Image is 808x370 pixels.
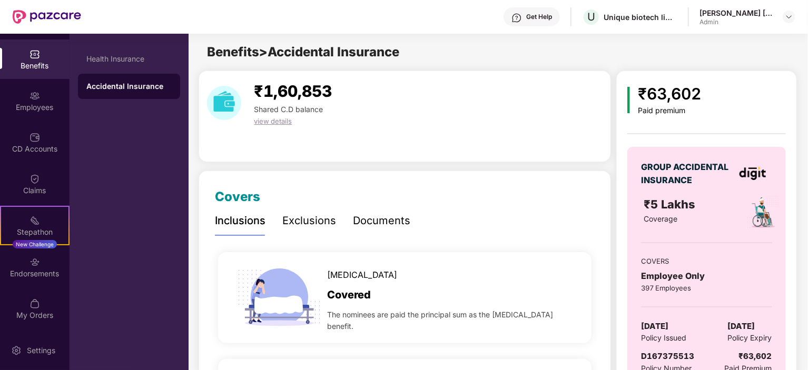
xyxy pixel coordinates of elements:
[254,117,292,125] span: view details
[739,350,772,363] div: ₹63,602
[11,345,22,356] img: svg+xml;base64,PHN2ZyBpZD0iU2V0dGluZy0yMHgyMCIgeG1sbnM9Imh0dHA6Ly93d3cudzMub3JnLzIwMDAvc3ZnIiB3aW...
[29,49,40,59] img: svg+xml;base64,PHN2ZyBpZD0iQmVuZWZpdHMiIHhtbG5zPSJodHRwOi8vd3d3LnczLm9yZy8yMDAwL3N2ZyIgd2lkdGg9Ij...
[327,309,576,332] span: The nominees are paid the principal sum as the [MEDICAL_DATA] benefit.
[29,298,40,309] img: svg+xml;base64,PHN2ZyBpZD0iTXlfT3JkZXJzIiBkYXRhLW5hbWU9Ik15IE9yZGVycyIgeG1sbnM9Imh0dHA6Ly93d3cudz...
[526,13,552,21] div: Get Help
[29,174,40,184] img: svg+xml;base64,PHN2ZyBpZD0iQ2xhaW0iIHhtbG5zPSJodHRwOi8vd3d3LnczLm9yZy8yMDAwL3N2ZyIgd2lkdGg9IjIwIi...
[644,197,699,211] span: ₹5 Lakhs
[207,86,241,120] img: download
[215,187,260,207] div: Covers
[24,345,58,356] div: Settings
[699,8,773,18] div: [PERSON_NAME] [PERSON_NAME]
[29,215,40,226] img: svg+xml;base64,PHN2ZyB4bWxucz0iaHR0cDovL3d3dy53My5vcmcvMjAwMC9zdmciIHdpZHRoPSIyMSIgaGVpZ2h0PSIyMC...
[13,240,57,248] div: New Challenge
[746,195,780,229] img: policyIcon
[699,18,773,26] div: Admin
[641,256,772,266] div: COVERS
[29,257,40,267] img: svg+xml;base64,PHN2ZyBpZD0iRW5kb3JzZW1lbnRzIiB4bWxucz0iaHR0cDovL3d3dy53My5vcmcvMjAwMC9zdmciIHdpZH...
[327,287,371,303] span: Covered
[638,106,702,115] div: Paid premium
[86,81,172,92] div: Accidental Insurance
[604,12,677,22] div: Unique biotech limited
[353,213,410,229] div: Documents
[627,87,630,113] img: icon
[641,320,668,333] span: [DATE]
[282,213,336,229] div: Exclusions
[511,13,522,23] img: svg+xml;base64,PHN2ZyBpZD0iSGVscC0zMngzMiIgeG1sbnM9Imh0dHA6Ly93d3cudzMub3JnLzIwMDAvc3ZnIiB3aWR0aD...
[641,351,694,361] span: D167375513
[740,167,766,180] img: insurerLogo
[254,105,323,114] span: Shared C.D balance
[13,10,81,24] img: New Pazcare Logo
[29,91,40,101] img: svg+xml;base64,PHN2ZyBpZD0iRW1wbG95ZWVzIiB4bWxucz0iaHR0cDovL3d3dy53My5vcmcvMjAwMC9zdmciIHdpZHRoPS...
[207,44,399,59] span: Benefits > Accidental Insurance
[644,214,678,223] span: Coverage
[641,283,772,293] div: 397 Employees
[327,268,397,282] span: [MEDICAL_DATA]
[638,82,702,106] div: ₹63,602
[728,320,755,333] span: [DATE]
[587,11,595,23] span: U
[1,227,68,237] div: Stepathon
[785,13,793,21] img: svg+xml;base64,PHN2ZyBpZD0iRHJvcGRvd24tMzJ4MzIiIHhtbG5zPSJodHRwOi8vd3d3LnczLm9yZy8yMDAwL3N2ZyIgd2...
[234,252,325,343] img: icon
[254,82,332,101] span: ₹1,60,853
[728,332,772,344] span: Policy Expiry
[641,269,772,283] div: Employee Only
[215,213,265,229] div: Inclusions
[641,332,686,344] span: Policy Issued
[641,161,733,187] div: GROUP ACCIDENTAL INSURANCE
[86,55,172,63] div: Health Insurance
[29,132,40,143] img: svg+xml;base64,PHN2ZyBpZD0iQ0RfQWNjb3VudHMiIGRhdGEtbmFtZT0iQ0QgQWNjb3VudHMiIHhtbG5zPSJodHRwOi8vd3...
